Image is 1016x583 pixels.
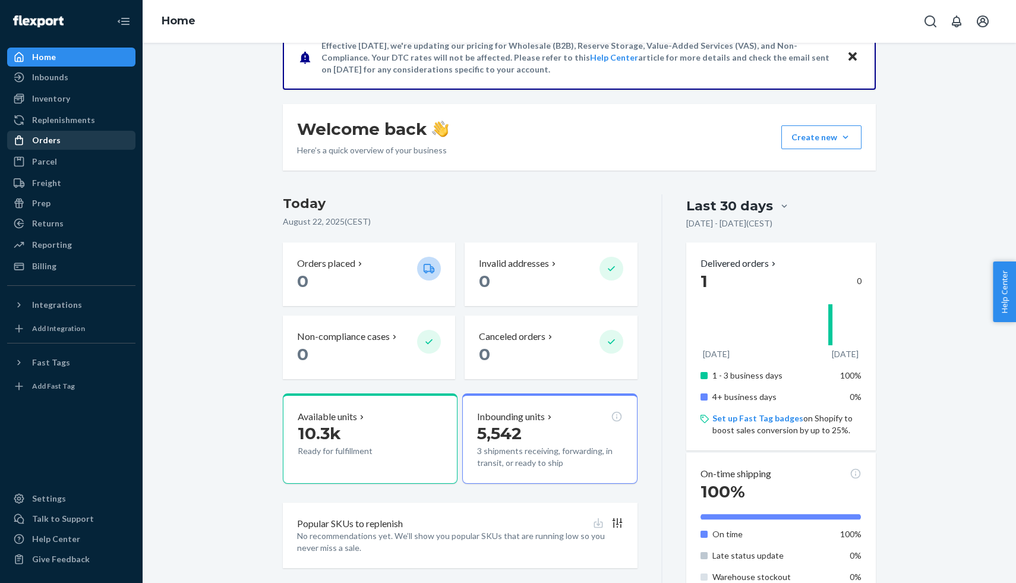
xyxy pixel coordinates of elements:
p: Ready for fulfillment [298,445,408,457]
ol: breadcrumbs [152,4,205,39]
div: Last 30 days [686,197,773,215]
div: Replenishments [32,114,95,126]
div: Integrations [32,299,82,311]
a: Settings [7,489,135,508]
div: Add Integration [32,323,85,333]
div: Home [32,51,56,63]
button: Canceled orders 0 [465,316,637,379]
button: Open notifications [945,10,968,33]
div: Inbounds [32,71,68,83]
a: Add Integration [7,319,135,338]
button: Create new [781,125,862,149]
p: [DATE] [703,348,730,360]
a: Talk to Support [7,509,135,528]
a: Replenishments [7,111,135,130]
p: Canceled orders [479,330,545,344]
button: Available units10.3kReady for fulfillment [283,393,457,484]
p: [DATE] [832,348,859,360]
p: Invalid addresses [479,257,549,270]
a: Prep [7,194,135,213]
span: 0% [850,572,862,582]
div: Freight [32,177,61,189]
p: Available units [298,410,357,424]
button: Integrations [7,295,135,314]
span: 100% [701,481,745,502]
p: On-time shipping [701,467,771,481]
div: Orders [32,134,61,146]
div: Prep [32,197,51,209]
a: Reporting [7,235,135,254]
span: 100% [840,370,862,380]
p: Effective [DATE], we're updating our pricing for Wholesale (B2B), Reserve Storage, Value-Added Se... [321,40,835,75]
p: [DATE] - [DATE] ( CEST ) [686,218,772,229]
span: 0 [297,344,308,364]
a: Freight [7,174,135,193]
span: 0 [297,271,308,291]
div: Help Center [32,533,80,545]
div: Billing [32,260,56,272]
button: Non-compliance cases 0 [283,316,455,379]
a: Add Fast Tag [7,377,135,396]
div: Give Feedback [32,553,90,565]
a: Parcel [7,152,135,171]
p: August 22, 2025 ( CEST ) [283,216,638,228]
p: Popular SKUs to replenish [297,517,403,531]
p: 3 shipments receiving, forwarding, in transit, or ready to ship [477,445,622,469]
div: Inventory [32,93,70,105]
button: Delivered orders [701,257,778,270]
div: Fast Tags [32,357,70,368]
p: Late status update [712,550,829,562]
a: Home [7,48,135,67]
p: Here’s a quick overview of your business [297,144,449,156]
p: Orders placed [297,257,355,270]
button: Help Center [993,261,1016,322]
p: No recommendations yet. We’ll show you popular SKUs that are running low so you never miss a sale. [297,530,623,554]
p: Warehouse stockout [712,571,829,583]
img: hand-wave emoji [432,121,449,137]
h1: Welcome back [297,118,449,140]
h3: Today [283,194,638,213]
div: Talk to Support [32,513,94,525]
button: Close Navigation [112,10,135,33]
span: 0% [850,550,862,560]
div: Settings [32,493,66,505]
button: Close [845,49,860,66]
p: 1 - 3 business days [712,370,829,382]
a: Set up Fast Tag badges [712,413,803,423]
span: 0 [479,271,490,291]
p: 4+ business days [712,391,829,403]
div: Add Fast Tag [32,381,75,391]
a: Home [162,14,195,27]
a: Billing [7,257,135,276]
div: Parcel [32,156,57,168]
span: 0 [479,344,490,364]
button: Orders placed 0 [283,242,455,306]
div: 0 [701,270,862,292]
span: 10.3k [298,423,341,443]
button: Invalid addresses 0 [465,242,637,306]
span: 100% [840,529,862,539]
div: Reporting [32,239,72,251]
button: Inbounding units5,5423 shipments receiving, forwarding, in transit, or ready to ship [462,393,637,484]
a: Help Center [590,52,638,62]
img: Flexport logo [13,15,64,27]
button: Open Search Box [919,10,942,33]
button: Open account menu [971,10,995,33]
a: Inventory [7,89,135,108]
div: Returns [32,218,64,229]
p: on Shopify to boost sales conversion by up to 25%. [712,412,862,436]
span: 1 [701,271,708,291]
a: Orders [7,131,135,150]
button: Fast Tags [7,353,135,372]
p: Non-compliance cases [297,330,390,344]
span: 0% [850,392,862,402]
a: Returns [7,214,135,233]
a: Help Center [7,530,135,549]
span: 5,542 [477,423,522,443]
p: On time [712,528,829,540]
button: Give Feedback [7,550,135,569]
p: Inbounding units [477,410,545,424]
a: Inbounds [7,68,135,87]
